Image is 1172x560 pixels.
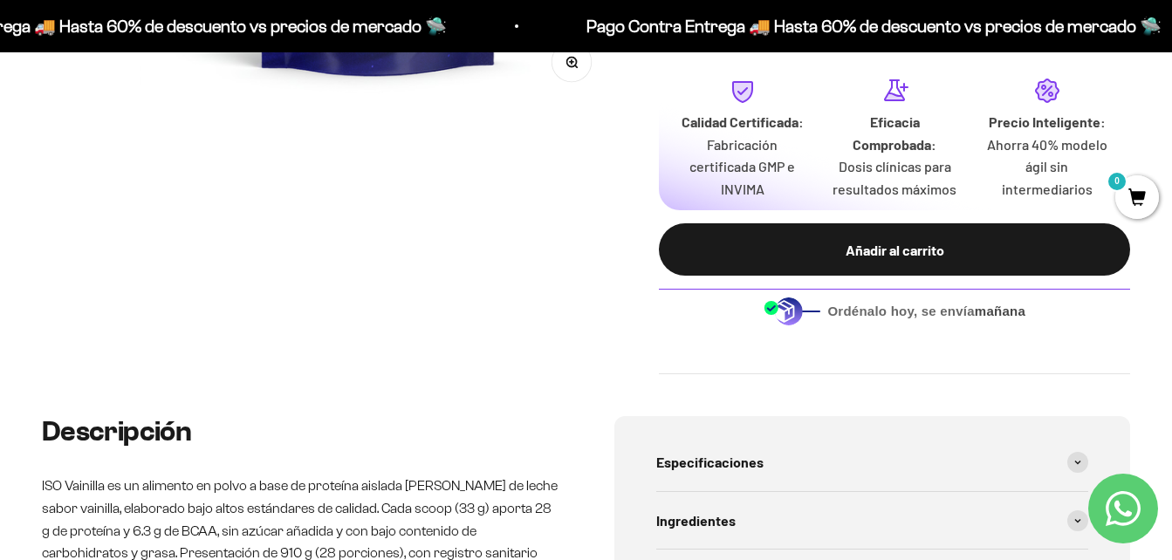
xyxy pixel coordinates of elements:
[656,492,1089,550] summary: Ingredientes
[1115,189,1159,208] a: 0
[656,451,764,474] span: Especificaciones
[656,434,1089,491] summary: Especificaciones
[975,304,1025,318] b: mañana
[656,509,736,532] span: Ingredientes
[694,239,1095,262] div: Añadir al carrito
[833,155,957,200] p: Dosis clínicas para resultados máximos
[1107,171,1127,192] mark: 0
[682,113,804,130] strong: Calidad Certificada:
[853,113,936,153] strong: Eficacia Comprobada:
[42,416,559,447] h2: Descripción
[989,113,1106,130] strong: Precio Inteligente:
[764,297,820,325] img: Despacho sin intermediarios
[827,302,1025,321] span: Ordénalo hoy, se envía
[984,133,1109,201] p: Ahorra 40% modelo ágil sin intermediarios
[659,223,1130,276] button: Añadir al carrito
[680,133,805,201] p: Fabricación certificada GMP e INVIMA
[565,12,1141,40] p: Pago Contra Entrega 🚚 Hasta 60% de descuento vs precios de mercado 🛸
